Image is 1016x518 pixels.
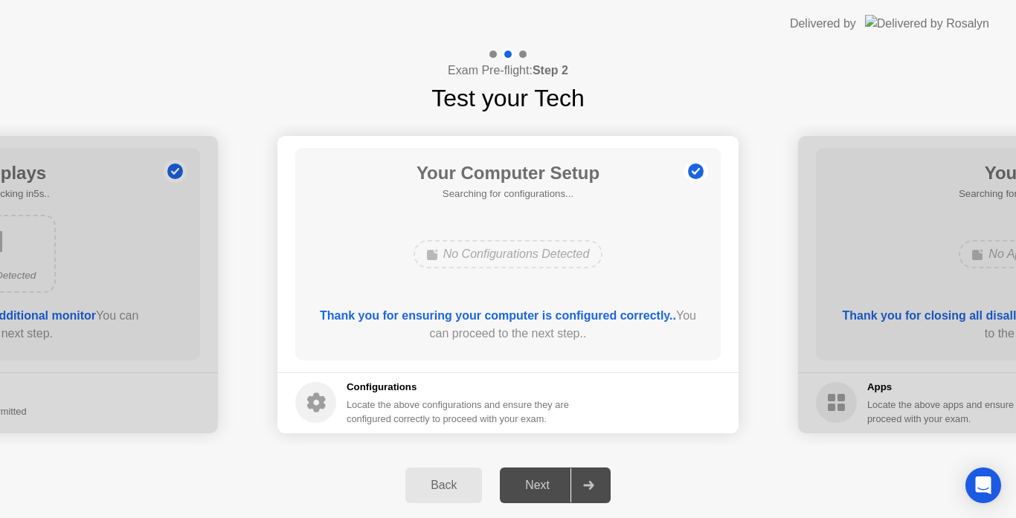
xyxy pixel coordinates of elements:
[405,467,482,503] button: Back
[448,62,568,80] h4: Exam Pre-flight:
[347,380,572,395] h5: Configurations
[320,309,676,322] b: Thank you for ensuring your computer is configured correctly..
[410,479,478,492] div: Back
[414,240,603,268] div: No Configurations Detected
[347,398,572,426] div: Locate the above configurations and ensure they are configured correctly to proceed with your exam.
[500,467,611,503] button: Next
[504,479,570,492] div: Next
[865,15,989,32] img: Delivered by Rosalyn
[533,64,568,77] b: Step 2
[790,15,856,33] div: Delivered by
[417,160,599,187] h1: Your Computer Setup
[431,80,585,116] h1: Test your Tech
[317,307,700,343] div: You can proceed to the next step..
[965,467,1001,503] div: Open Intercom Messenger
[417,187,599,201] h5: Searching for configurations...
